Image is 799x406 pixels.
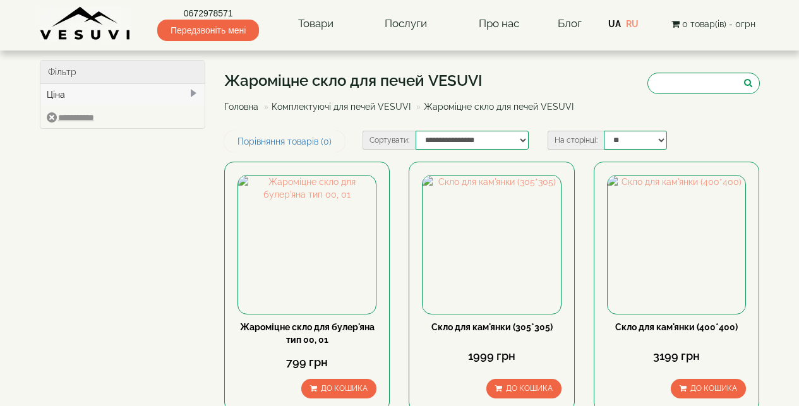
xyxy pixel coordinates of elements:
span: До кошика [506,384,553,393]
img: Жароміцне скло для булер'яна тип 00, 01 [238,176,376,313]
a: 0672978571 [157,7,259,20]
h1: Жароміцне скло для печей VESUVI [224,73,583,89]
button: До кошика [671,379,746,398]
button: До кошика [486,379,562,398]
a: Товари [285,9,346,39]
a: UA [608,19,621,29]
span: До кошика [321,384,368,393]
li: Жароміцне скло для печей VESUVI [413,100,574,113]
a: Скло для кам'янки (400*400) [615,322,738,332]
a: Порівняння товарів (0) [224,131,345,152]
a: RU [626,19,639,29]
a: Жароміцне скло для булер'яна тип 00, 01 [240,322,375,345]
button: До кошика [301,379,376,398]
img: Завод VESUVI [40,6,131,41]
a: Послуги [372,9,440,39]
div: 799 грн [237,354,376,371]
img: Скло для кам'янки (305*305) [423,176,560,313]
img: Скло для кам'янки (400*400) [608,176,745,313]
a: Комплектуючі для печей VESUVI [272,102,411,112]
div: 3199 грн [607,348,746,364]
span: Передзвоніть мені [157,20,259,41]
a: Скло для кам'янки (305*305) [431,322,553,332]
span: 0 товар(ів) - 0грн [682,19,755,29]
a: Про нас [466,9,532,39]
label: На сторінці: [548,131,604,150]
div: 1999 грн [422,348,561,364]
a: Головна [224,102,258,112]
label: Сортувати: [363,131,416,150]
a: Блог [558,17,582,30]
span: До кошика [690,384,737,393]
div: Фільтр [40,61,205,84]
button: 0 товар(ів) - 0грн [668,17,759,31]
div: Ціна [40,84,205,105]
